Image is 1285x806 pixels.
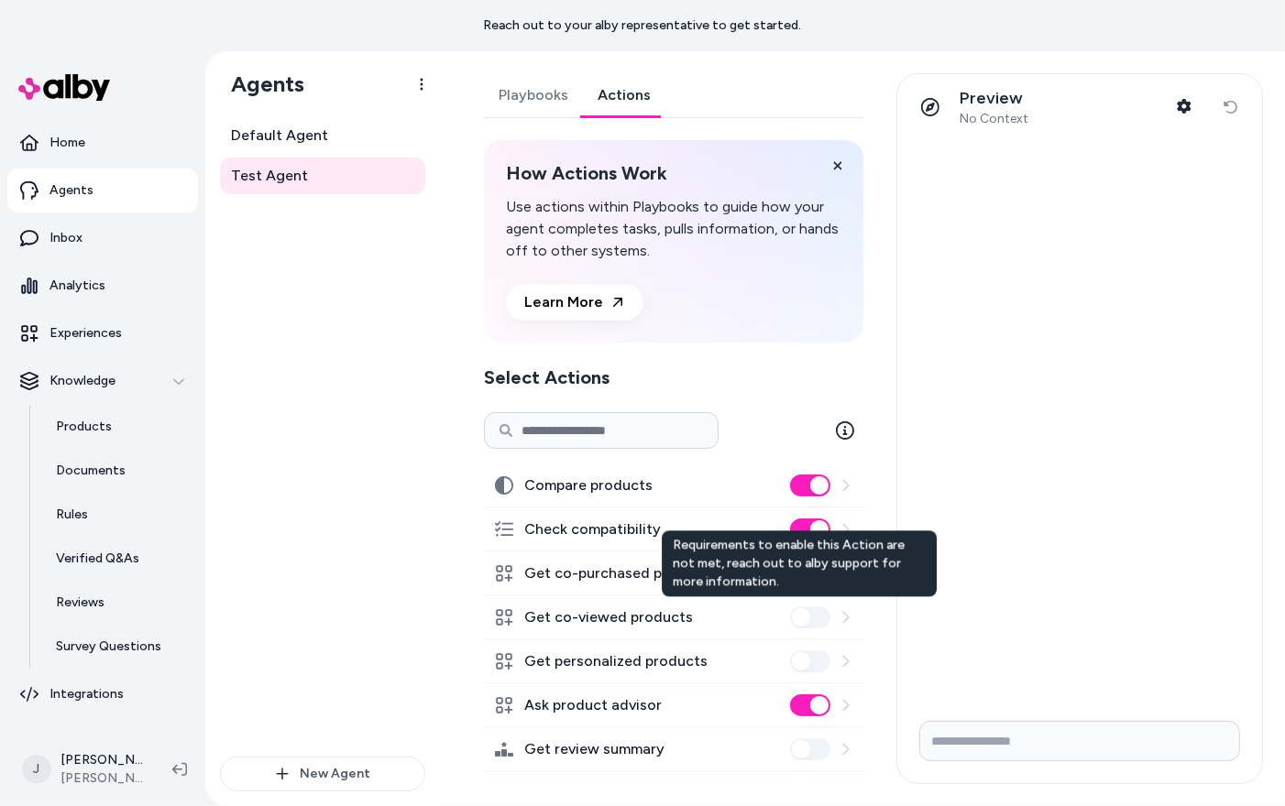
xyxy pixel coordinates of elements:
label: Get co-purchased products [524,562,716,584]
p: Preview [960,88,1028,109]
p: Analytics [49,277,105,295]
a: Documents [38,449,198,493]
span: [PERSON_NAME] Prod [60,769,143,788]
a: Test Agent [220,158,425,194]
p: Reviews [56,594,104,612]
a: Verified Q&As [38,537,198,581]
p: Knowledge [49,372,115,390]
a: Agents [7,169,198,212]
p: Home [49,134,85,152]
p: Agents [49,181,93,200]
a: Learn More [506,284,643,321]
a: Playbooks [484,73,583,117]
label: Ask product advisor [524,694,662,716]
a: Experiences [7,311,198,355]
a: Inbox [7,216,198,260]
label: Compare products [524,474,653,496]
div: Requirements to enable this Action are not met, reach out to alby support for more information. [662,530,937,596]
label: Check compatibility [524,518,661,540]
p: Integrations [49,685,124,703]
a: Default Agent [220,117,425,154]
button: Knowledge [7,359,198,403]
span: Test Agent [231,165,308,187]
a: Analytics [7,264,198,308]
span: No Context [960,111,1028,127]
p: Rules [56,506,88,524]
button: J[PERSON_NAME][PERSON_NAME] Prod [11,740,158,799]
input: Write your prompt here [919,721,1240,761]
label: Get co-viewed products [524,606,693,628]
a: Integrations [7,672,198,716]
p: [PERSON_NAME] [60,751,143,769]
h1: Agents [216,71,304,98]
span: J [22,755,51,784]
p: Reach out to your alby representative to get started. [484,16,802,35]
h2: How Actions Work [506,162,841,185]
p: Inbox [49,229,82,247]
label: Get review summary [524,738,664,760]
a: Survey Questions [38,625,198,669]
a: Reviews [38,581,198,625]
button: New Agent [220,757,425,791]
span: Default Agent [231,125,328,147]
p: Survey Questions [56,637,161,656]
a: Rules [38,493,198,537]
img: alby Logo [18,74,110,101]
a: Products [38,405,198,449]
p: Verified Q&As [56,550,139,568]
p: Products [56,418,112,436]
p: Documents [56,462,126,480]
p: Use actions within Playbooks to guide how your agent completes tasks, pulls information, or hands... [506,196,841,262]
h2: Select Actions [484,365,863,390]
label: Get personalized products [524,650,708,672]
a: Home [7,121,198,165]
p: Experiences [49,324,122,343]
a: Actions [583,73,665,117]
